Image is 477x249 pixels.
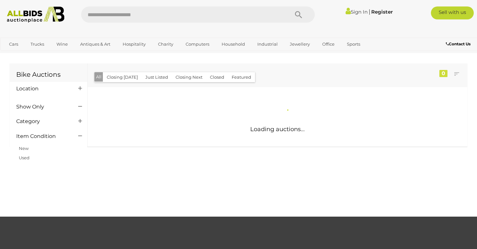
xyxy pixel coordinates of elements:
button: Closing Next [172,72,206,82]
button: Closed [206,72,228,82]
a: Used [19,155,30,160]
a: New [19,146,29,151]
a: Charity [154,39,177,50]
a: Office [318,39,339,50]
img: Allbids.com.au [4,6,68,23]
span: | [369,8,370,15]
button: All [94,72,103,82]
h1: Bike Auctions [16,71,81,78]
h4: Item Condition [16,133,68,139]
button: Closing [DATE] [103,72,142,82]
a: Jewellery [286,39,314,50]
h4: Category [16,119,68,124]
a: Sell with us [431,6,474,19]
a: Register [371,9,393,15]
a: Cars [5,39,22,50]
a: Industrial [253,39,282,50]
a: Sign In [346,9,368,15]
a: Computers [181,39,214,50]
a: [GEOGRAPHIC_DATA] [5,50,59,60]
a: Antiques & Art [76,39,115,50]
div: 0 [439,70,447,77]
h4: Location [16,86,68,92]
a: Hospitality [118,39,150,50]
button: Featured [228,72,255,82]
button: Just Listed [141,72,172,82]
a: Household [217,39,249,50]
a: Wine [52,39,72,50]
button: Search [282,6,315,23]
span: Loading auctions... [250,126,305,133]
b: Contact Us [446,41,471,46]
h4: Show Only [16,104,68,110]
a: Sports [343,39,364,50]
a: Trucks [26,39,48,50]
a: Contact Us [446,40,472,48]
